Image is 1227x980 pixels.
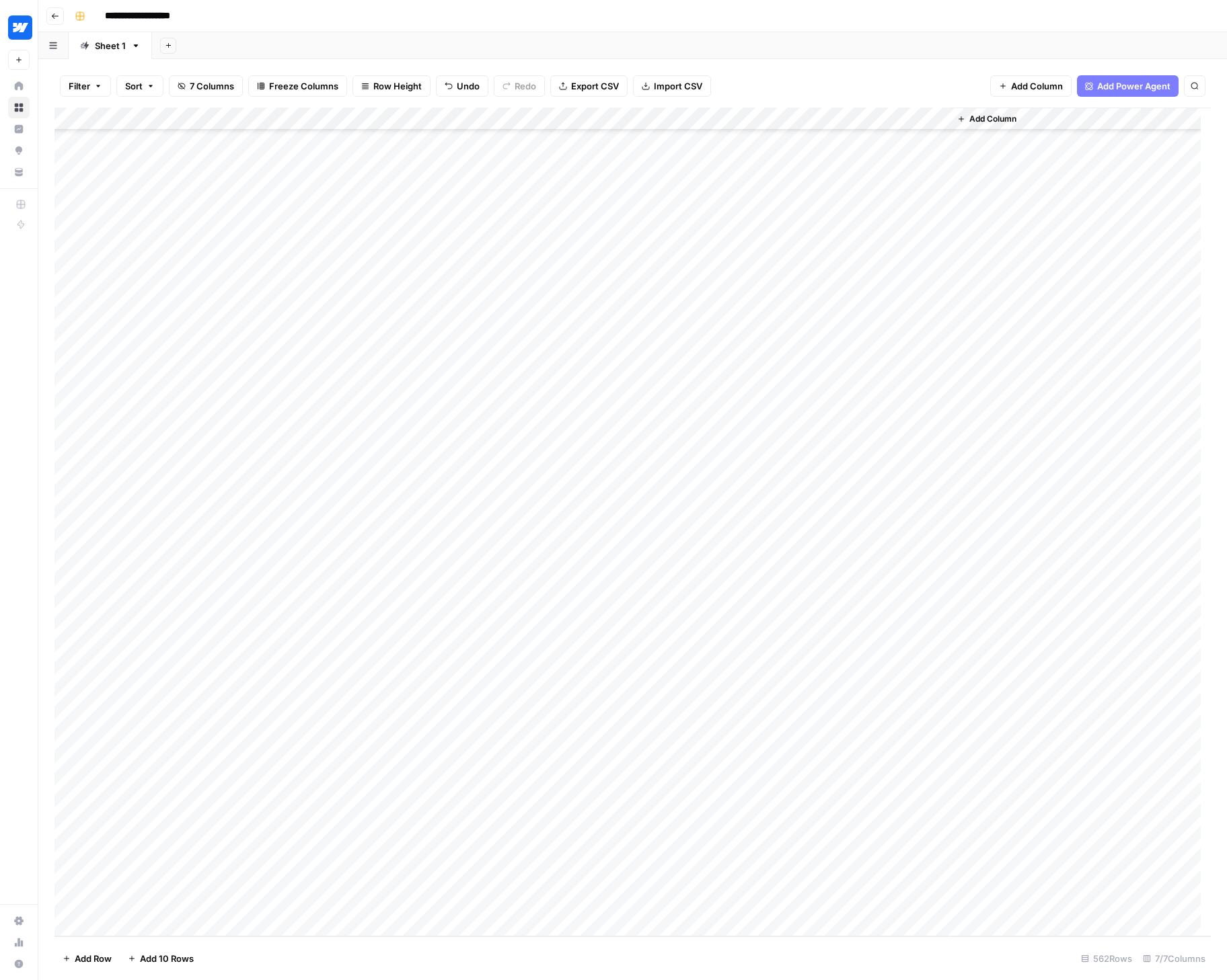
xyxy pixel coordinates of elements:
a: Browse [8,97,30,118]
button: Redo [494,75,545,97]
span: 7 Columns [190,79,234,93]
div: Sheet 1 [95,39,126,52]
span: Sort [125,79,143,93]
button: 7 Columns [169,75,243,97]
button: Help + Support [8,953,30,975]
a: Settings [8,910,30,932]
button: Add Column [990,75,1072,97]
a: Usage [8,932,30,953]
a: Your Data [8,161,30,183]
div: 562 Rows [1076,948,1138,969]
button: Workspace: Webflow [8,11,30,44]
div: 7/7 Columns [1138,948,1211,969]
span: Add Column [969,113,1016,125]
button: Add Row [54,948,120,969]
button: Row Height [352,75,431,97]
button: Import CSV [633,75,711,97]
button: Freeze Columns [248,75,347,97]
button: Sort [116,75,163,97]
span: Undo [457,79,480,93]
a: Opportunities [8,140,30,161]
span: Add Column [1011,79,1063,93]
button: Add 10 Rows [120,948,202,969]
img: Webflow Logo [8,15,32,40]
span: Row Height [373,79,422,93]
span: Add 10 Rows [140,952,194,965]
a: Sheet 1 [69,32,152,59]
span: Redo [515,79,536,93]
span: Export CSV [571,79,619,93]
span: Import CSV [654,79,702,93]
span: Filter [69,79,90,93]
button: Filter [60,75,111,97]
span: Freeze Columns [269,79,338,93]
button: Add Column [952,110,1022,128]
span: Add Power Agent [1097,79,1170,93]
button: Export CSV [550,75,628,97]
a: Home [8,75,30,97]
span: Add Row [75,952,112,965]
button: Add Power Agent [1077,75,1179,97]
button: Undo [436,75,488,97]
a: Insights [8,118,30,140]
